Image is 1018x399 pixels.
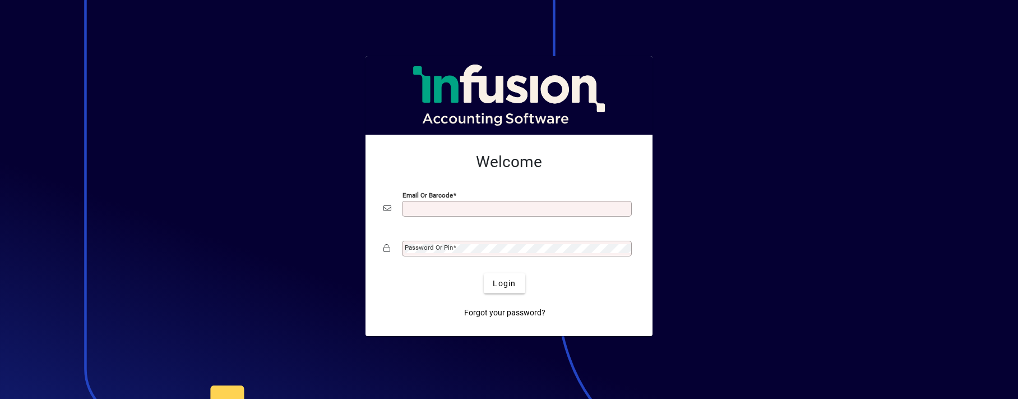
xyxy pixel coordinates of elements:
span: Forgot your password? [464,307,545,319]
span: Login [493,278,516,290]
button: Login [484,273,525,293]
a: Forgot your password? [460,302,550,323]
h2: Welcome [383,153,635,172]
mat-label: Email or Barcode [402,191,453,199]
mat-label: Password or Pin [405,244,453,251]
